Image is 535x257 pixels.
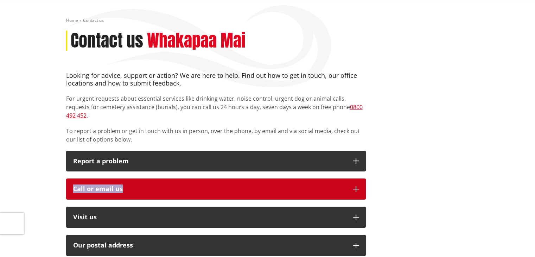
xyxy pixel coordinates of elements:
p: To report a problem or get in touch with us in person, over the phone, by email and via social me... [66,127,366,144]
p: For urgent requests about essential services like drinking water, noise control, urgent dog or an... [66,94,366,120]
div: Call or email us [73,186,346,193]
p: Report a problem [73,158,346,165]
a: Home [66,17,78,23]
button: Call or email us [66,178,366,200]
p: Visit us [73,214,346,221]
h1: Contact us [71,31,143,51]
button: Visit us [66,207,366,228]
h2: Whakapaa Mai [147,31,246,51]
nav: breadcrumb [66,18,469,24]
button: Our postal address [66,235,366,256]
a: 0800 492 452 [66,103,363,119]
button: Report a problem [66,151,366,172]
h2: Our postal address [73,242,346,249]
iframe: Messenger Launcher [503,227,528,253]
span: Contact us [83,17,104,23]
h4: Looking for advice, support or action? We are here to help. Find out how to get in touch, our off... [66,72,366,87]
